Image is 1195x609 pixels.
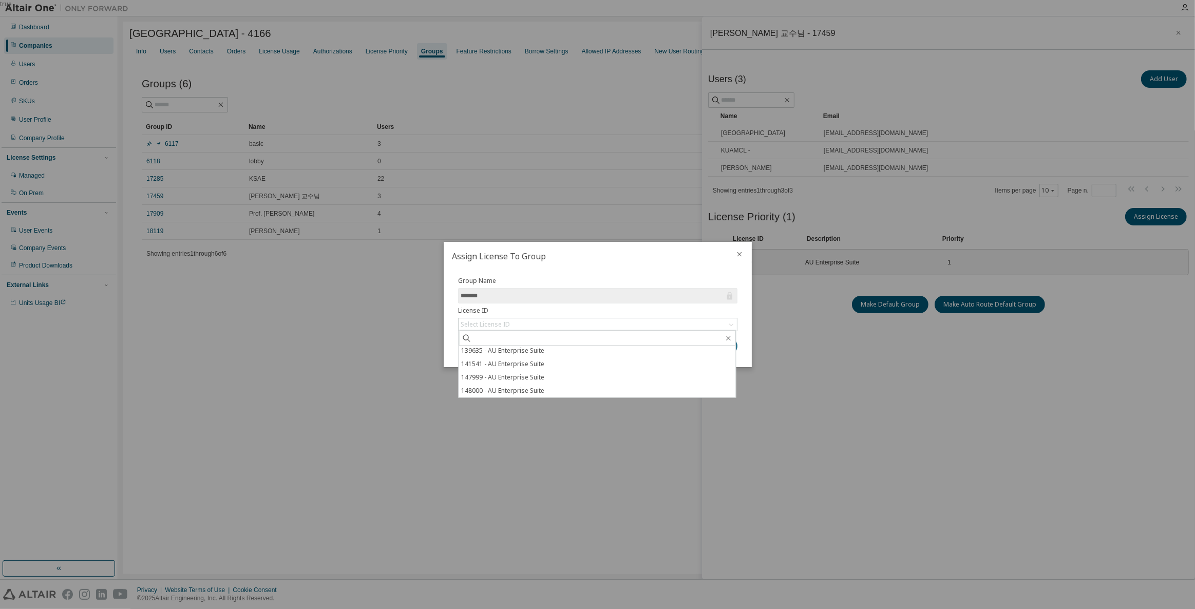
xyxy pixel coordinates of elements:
label: License ID [458,307,737,315]
div: Select License ID [459,318,737,331]
button: Submit [688,337,737,355]
h2: Assign License To Group [444,242,727,271]
label: Group Name [458,277,737,285]
div: Select License ID [461,320,510,329]
button: close [735,250,744,258]
li: 139635 - AU Enterprise Suite [459,344,735,357]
